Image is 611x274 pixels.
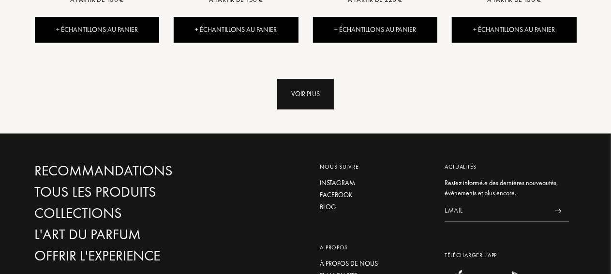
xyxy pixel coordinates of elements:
div: + Échantillons au panier [313,17,438,43]
input: Email [445,200,548,222]
a: Collections [35,205,206,222]
a: Offrir l'experience [35,247,206,264]
div: Restez informé.e des dernières nouveautés, évènements et plus encore. [445,178,569,198]
a: Tous les produits [35,184,206,201]
a: Blog [320,202,430,212]
a: L'Art du Parfum [35,226,206,243]
img: news_send.svg [555,208,562,213]
div: Nous suivre [320,162,430,171]
a: Recommandations [35,162,206,179]
div: Télécharger L’app [445,251,569,260]
a: À propos de nous [320,259,430,269]
div: + Échantillons au panier [174,17,298,43]
div: Voir plus [277,79,334,109]
a: Facebook [320,190,430,200]
a: Instagram [320,178,430,188]
div: + Échantillons au panier [452,17,577,43]
div: + Échantillons au panier [35,17,160,43]
div: Actualités [445,162,569,171]
div: A propos [320,243,430,252]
